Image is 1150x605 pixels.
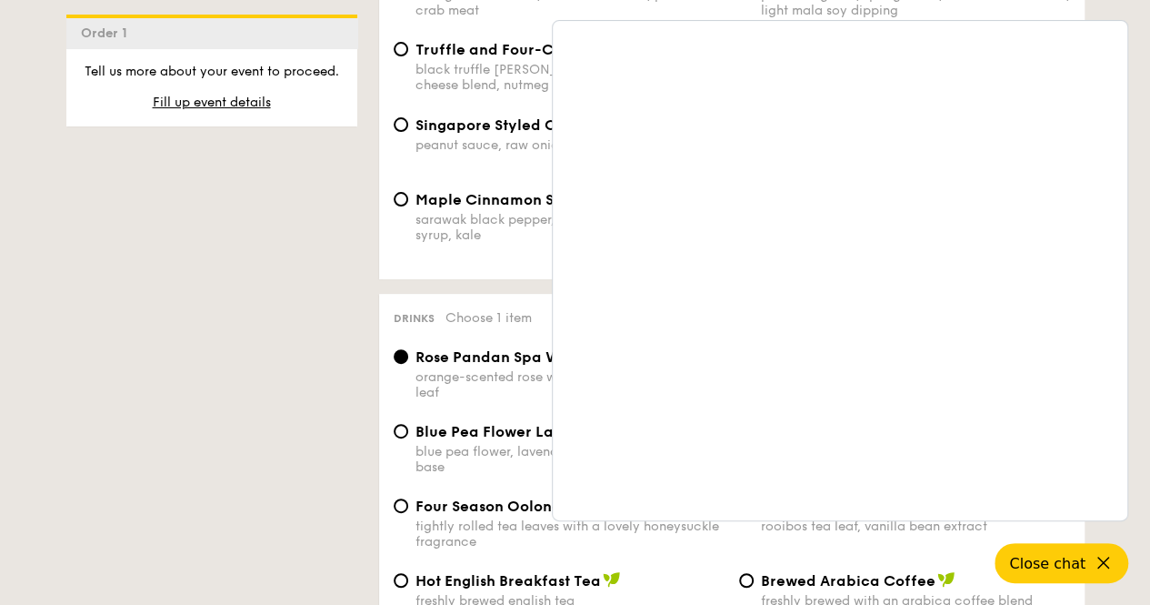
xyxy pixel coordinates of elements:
[415,116,652,134] span: Singapore Styled Chicken Satay
[81,63,343,81] p: Tell us more about your event to proceed.
[1009,555,1085,572] span: Close chat
[761,519,1070,534] div: rooibos tea leaf, vanilla bean extract
[761,572,935,590] span: Brewed Arabica Coffee
[415,212,725,243] div: sarawak black pepper, cinnamon-infused maple syrup, kale
[445,310,532,326] span: Choose 1 item
[394,573,408,588] input: Hot English Breakfast Teafreshly brewed english tea
[394,424,408,439] input: Blue Pea Flower Lavender Tea+$1.00blue pea flower, lavender flower, aromatic tea base
[415,348,592,366] span: Rose Pandan Spa Water
[415,572,601,590] span: Hot English Breakfast Tea
[937,571,955,588] img: icon-vegan.f8ff3823.svg
[415,191,641,208] span: Maple Cinnamon Sweet Potato
[415,41,632,58] span: Truffle and Four-Cheese Mac
[415,498,592,515] span: Four Season Oolong Tea
[603,571,621,588] img: icon-vegan.f8ff3823.svg
[394,499,408,513] input: Four Season Oolong Teatightly rolled tea leaves with a lovely honeysuckle fragrance
[394,312,435,325] span: Drinks
[81,25,135,41] span: Order 1
[415,423,636,440] span: Blue Pea Flower Lavender Tea
[415,519,725,550] div: tightly rolled tea leaves with a lovely honeysuckle fragrance
[153,95,271,110] span: Fill up event details
[394,349,408,364] input: Rose Pandan Spa Waterorange-scented rose water, lemongrass, kaffir lime leaf
[394,42,408,56] input: Truffle and Four-Cheese Macblack truffle [PERSON_NAME], secret three-cheese blend, nutmeg
[394,117,408,132] input: Singapore Styled Chicken Sataypeanut sauce, raw onions, cucumber
[995,543,1128,583] button: Close chat
[415,137,725,153] div: peanut sauce, raw onions, cucumber
[415,62,725,93] div: black truffle [PERSON_NAME], secret three-cheese blend, nutmeg
[415,444,725,475] div: blue pea flower, lavender flower, aromatic tea base
[415,369,725,400] div: orange-scented rose water, lemongrass, kaffir lime leaf
[739,573,754,588] input: Brewed Arabica Coffeefreshly brewed with an arabica coffee blend
[394,192,408,207] input: Maple Cinnamon Sweet Potatosarawak black pepper, cinnamon-infused maple syrup, kale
